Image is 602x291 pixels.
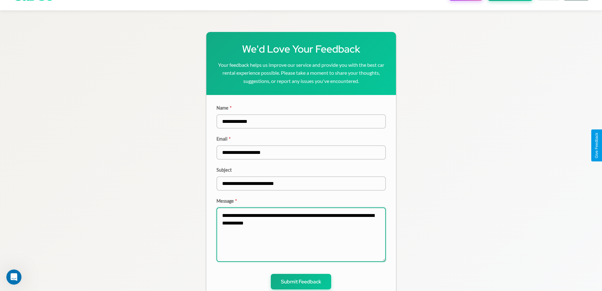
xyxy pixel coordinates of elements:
h1: We'd Love Your Feedback [216,42,386,56]
label: Message [216,198,386,204]
p: Your feedback helps us improve our service and provide you with the best car rental experience po... [216,61,386,85]
iframe: Intercom live chat [6,269,21,285]
div: Give Feedback [594,133,599,158]
label: Subject [216,167,386,173]
label: Name [216,105,386,111]
button: Submit Feedback [271,274,331,289]
label: Email [216,136,386,142]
